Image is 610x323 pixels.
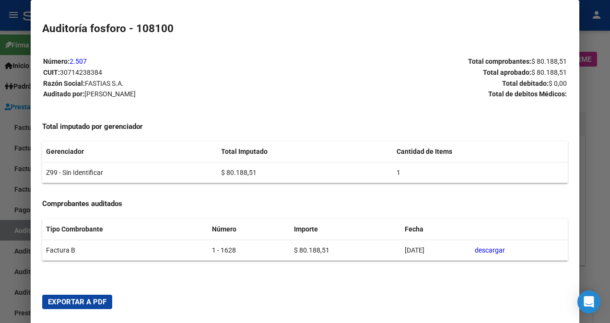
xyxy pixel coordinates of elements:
th: Número [208,219,291,240]
td: Factura B [42,240,208,261]
div: Open Intercom Messenger [577,290,600,313]
td: $ 80.188,51 [290,240,401,261]
span: Exportar a PDF [48,298,106,306]
td: 1 - 1628 [208,240,291,261]
span: $ 80.188,51 [531,69,567,76]
h2: Auditoría fosforo - 108100 [42,21,568,37]
th: Fecha [401,219,471,240]
p: Total debitado: [305,78,567,89]
span: 30714238384 [60,69,102,76]
td: $ 80.188,51 [217,162,393,183]
p: CUIT: [43,67,305,78]
th: Tipo Combrobante [42,219,208,240]
td: 1 [393,162,568,183]
th: Gerenciador [42,141,218,162]
span: [PERSON_NAME] [84,90,136,98]
span: FASTIAS S.A. [85,80,124,87]
p: Razón Social: [43,78,305,89]
h4: Total imputado por gerenciador [42,121,568,132]
h4: Comprobantes auditados [42,198,568,209]
p: Total de debitos Médicos: [305,89,567,100]
td: [DATE] [401,240,471,261]
span: $ 0,00 [549,80,567,87]
th: Importe [290,219,401,240]
th: Total Imputado [217,141,393,162]
th: Cantidad de Items [393,141,568,162]
button: Exportar a PDF [42,295,112,309]
p: Total comprobantes: [305,56,567,67]
p: Número: [43,56,305,67]
span: $ 80.188,51 [531,58,567,65]
p: Auditado por: [43,89,305,100]
td: Z99 - Sin Identificar [42,162,218,183]
a: 2.507 [70,58,87,65]
a: descargar [475,246,505,254]
p: Total aprobado: [305,67,567,78]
